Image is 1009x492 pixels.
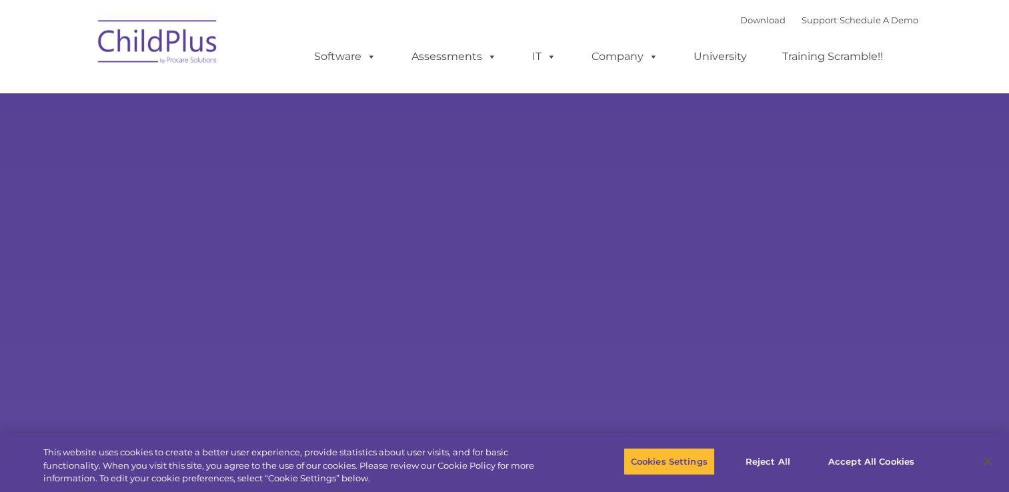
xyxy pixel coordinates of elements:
button: Reject All [726,447,810,475]
a: Training Scramble!! [769,43,896,70]
a: Schedule A Demo [840,15,918,25]
div: This website uses cookies to create a better user experience, provide statistics about user visit... [43,446,555,485]
a: Download [740,15,786,25]
a: Software [301,43,389,70]
button: Accept All Cookies [821,447,922,475]
button: Cookies Settings [624,447,715,475]
button: Close [973,447,1002,476]
a: IT [519,43,570,70]
a: University [680,43,760,70]
img: ChildPlus by Procare Solutions [91,11,225,77]
a: Support [802,15,837,25]
a: Company [578,43,672,70]
font: | [740,15,918,25]
a: Assessments [398,43,510,70]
